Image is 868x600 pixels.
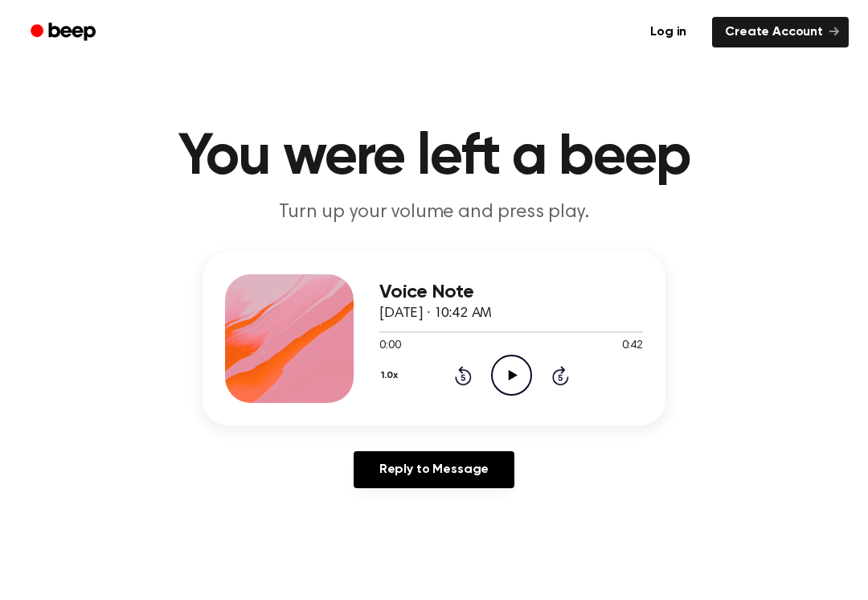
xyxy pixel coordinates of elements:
[19,17,110,48] a: Beep
[622,338,643,355] span: 0:42
[23,129,845,187] h1: You were left a beep
[634,14,702,51] a: Log in
[379,338,400,355] span: 0:00
[712,17,849,47] a: Create Account
[125,199,743,226] p: Turn up your volume and press play.
[379,306,492,321] span: [DATE] · 10:42 AM
[379,362,403,389] button: 1.0x
[379,282,643,303] h3: Voice Note
[354,451,514,488] a: Reply to Message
